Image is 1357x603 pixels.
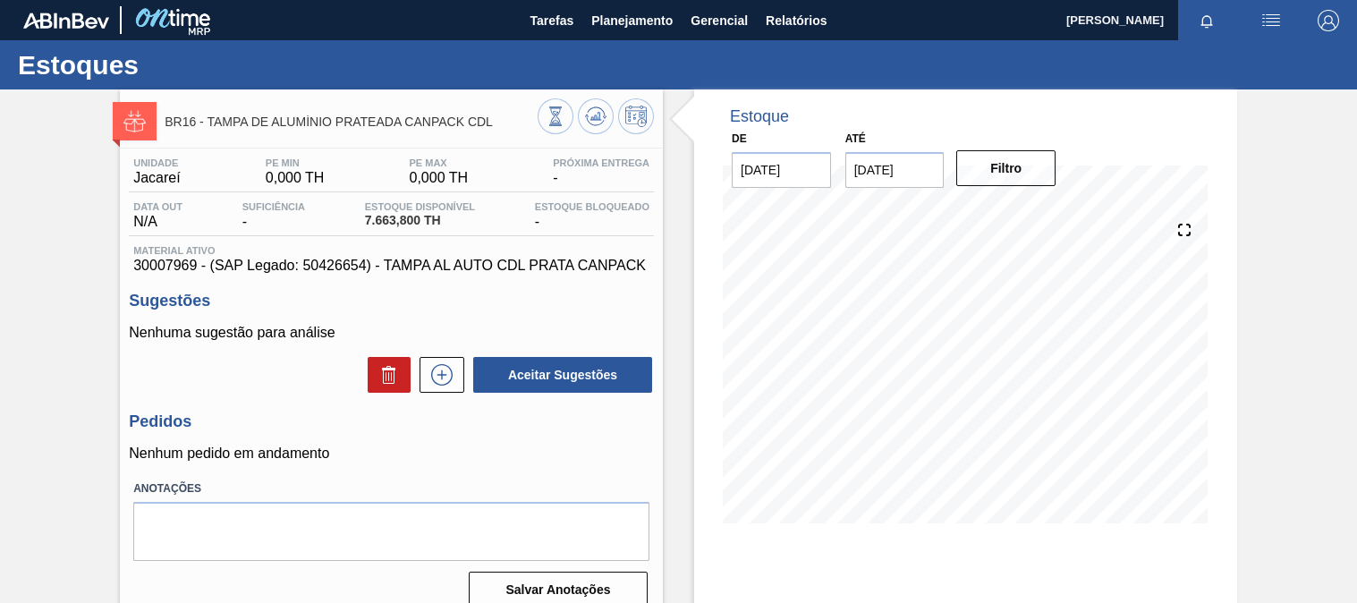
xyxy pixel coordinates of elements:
span: 7.663,800 TH [365,214,475,227]
h1: Estoques [18,55,335,75]
div: Nova sugestão [411,357,464,393]
h3: Pedidos [129,412,654,431]
h3: Sugestões [129,292,654,310]
div: Aceitar Sugestões [464,355,654,395]
span: 0,000 TH [266,170,325,186]
span: Estoque Disponível [365,201,475,212]
button: Programar Estoque [618,98,654,134]
span: 30007969 - (SAP Legado: 50426654) - TAMPA AL AUTO CDL PRATA CANPACK [133,258,649,274]
span: PE MIN [266,157,325,168]
img: userActions [1260,10,1282,31]
span: Suficiência [242,201,305,212]
button: Notificações [1178,8,1235,33]
span: Próxima Entrega [553,157,649,168]
span: Estoque Bloqueado [535,201,649,212]
button: Aceitar Sugestões [473,357,652,393]
input: dd/mm/yyyy [845,152,945,188]
div: Estoque [730,107,789,126]
p: Nenhum pedido em andamento [129,446,654,462]
button: Filtro [956,150,1056,186]
label: Até [845,132,866,145]
span: Jacareí [133,170,180,186]
span: PE MAX [410,157,469,168]
div: - [548,157,654,186]
span: Gerencial [691,10,748,31]
div: - [238,201,310,230]
label: Anotações [133,476,649,502]
span: Unidade [133,157,180,168]
span: Data out [133,201,182,212]
span: Material ativo [133,245,649,256]
label: De [732,132,747,145]
img: TNhmsLtSVTkK8tSr43FrP2fwEKptu5GPRR3wAAAABJRU5ErkJggg== [23,13,109,29]
span: Planejamento [591,10,673,31]
div: - [530,201,654,230]
img: Ícone [123,110,146,132]
button: Visão Geral dos Estoques [538,98,573,134]
span: Relatórios [766,10,827,31]
span: Tarefas [530,10,573,31]
button: Atualizar Gráfico [578,98,614,134]
p: Nenhuma sugestão para análise [129,325,654,341]
span: BR16 - TAMPA DE ALUMÍNIO PRATEADA CANPACK CDL [165,115,538,129]
span: 0,000 TH [410,170,469,186]
div: N/A [129,201,187,230]
img: Logout [1318,10,1339,31]
div: Excluir Sugestões [359,357,411,393]
input: dd/mm/yyyy [732,152,831,188]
